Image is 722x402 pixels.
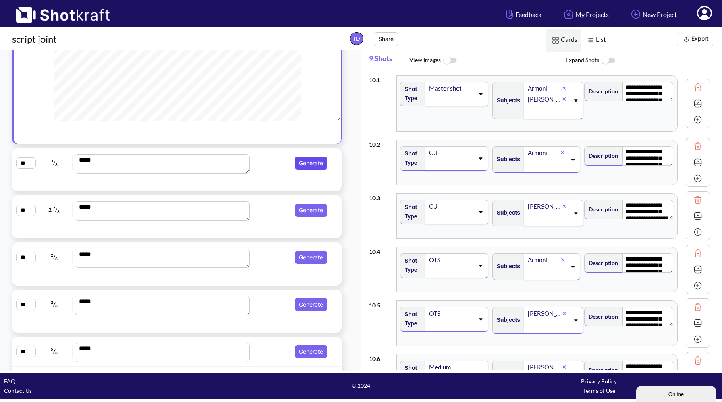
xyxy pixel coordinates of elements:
span: 2 [53,205,55,210]
img: Hand Icon [504,7,515,21]
img: Expand Icon [692,317,704,329]
div: [PERSON_NAME] [527,308,562,319]
button: Generate [295,157,327,170]
button: Export [677,32,713,46]
div: 10 . 1 [369,71,392,85]
span: Cards [546,29,581,52]
span: Description [585,310,618,323]
span: Shot Type [400,308,421,330]
img: Expand Icon [692,156,704,168]
button: Generate [295,204,327,217]
img: Home Icon [562,7,575,21]
img: Expand Icon [692,210,704,222]
span: © 2024 [242,381,480,390]
a: My Projects [556,4,615,25]
button: Share [374,32,398,46]
span: TD [350,32,363,45]
span: 2 [51,253,53,257]
span: 8 [55,351,58,356]
span: Expand Shots [566,52,722,69]
img: List Icon [585,35,596,46]
span: Subjects [493,313,520,327]
img: Add Icon [692,172,704,184]
span: Shot Type [400,361,421,384]
img: Trash Icon [692,354,704,367]
div: 10 . 2 [369,136,392,149]
span: 8 [55,162,58,167]
span: Shot Type [400,254,421,277]
a: New Project [623,4,683,25]
span: Description [585,85,618,98]
span: 3 [51,158,53,163]
img: Add Icon [629,7,643,21]
img: Add Icon [692,226,704,238]
div: OTS [428,255,474,265]
a: Contact Us [4,387,32,394]
img: Expand Icon [692,97,704,110]
div: [PERSON_NAME] [527,94,562,105]
img: Add Icon [692,333,704,345]
img: Expand Icon [692,263,704,276]
div: Privacy Policy [480,377,718,386]
img: Trash Icon [692,140,704,152]
span: Subjects [493,260,520,273]
button: Generate [295,251,327,264]
div: Armoni [527,255,561,265]
div: [PERSON_NAME] [527,362,562,373]
div: Armoni [527,147,561,158]
span: / [36,298,72,311]
span: Shot Type [400,83,421,105]
img: Add Icon [692,114,704,126]
img: Trash Icon [692,194,704,206]
div: Terms of Use [480,386,718,395]
span: 8 [57,209,60,214]
div: CU [428,201,474,212]
img: Card Icon [550,35,561,46]
div: 10 . 4 [369,243,392,256]
div: Armoni [527,83,562,94]
div: OTS [428,308,474,319]
span: Subjects [493,153,520,166]
span: 2 / [36,203,72,216]
img: ToggleOff Icon [599,52,617,69]
span: 8 [55,304,58,309]
span: List [581,29,610,52]
img: Trash Icon [692,301,704,313]
span: Feedback [504,10,541,19]
span: / [36,345,72,358]
img: Add Icon [692,280,704,292]
img: Export Icon [681,34,691,44]
span: Subjects [493,94,520,107]
span: Description [585,256,618,269]
img: Trash Icon [692,81,704,93]
div: Master shot [428,83,474,94]
span: 5 [51,347,53,352]
div: [PERSON_NAME] [527,201,562,212]
div: 10 . 5 [369,296,392,310]
span: 2 [51,300,53,305]
img: ToggleOff Icon [441,52,459,69]
span: Shot Type [400,147,421,170]
div: Medium [428,362,474,373]
span: Subjects [493,367,520,380]
span: View Images [409,52,566,69]
span: Description [585,363,618,377]
div: CU [428,147,474,158]
div: 10 . 6 [369,350,392,363]
span: / [36,251,72,263]
img: Trash Icon [692,247,704,259]
a: FAQ [4,378,15,385]
button: Generate [295,345,327,358]
span: Subjects [493,206,520,220]
span: Description [585,149,618,162]
span: Shot Type [400,201,421,223]
button: Generate [295,298,327,311]
span: 9 Shots [369,50,409,71]
iframe: chat widget [636,384,718,402]
span: 8 [55,257,58,261]
span: Description [585,203,618,216]
div: 10 . 3 [369,189,392,203]
span: / [36,156,72,169]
